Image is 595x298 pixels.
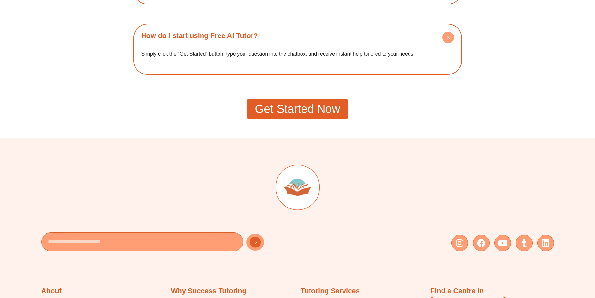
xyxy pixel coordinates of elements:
form: New Form [41,232,294,255]
a: How do I start using Free AI Tutor? [141,32,258,40]
div: How do I start using Free AI Tutor? [136,44,459,72]
p: Simply click the “Get Started” button, type your question into the chatbox, and receive instant h... [141,49,454,59]
h2: Why Success Tutoring [171,286,247,296]
h2: About [41,286,62,296]
span: Get Started Now [255,103,340,115]
a: Get Started Now [247,99,348,119]
iframe: Chat Widget [488,226,595,298]
div: How do I start using Free AI Tutor? [136,27,459,44]
h2: Tutoring Services [301,286,360,296]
